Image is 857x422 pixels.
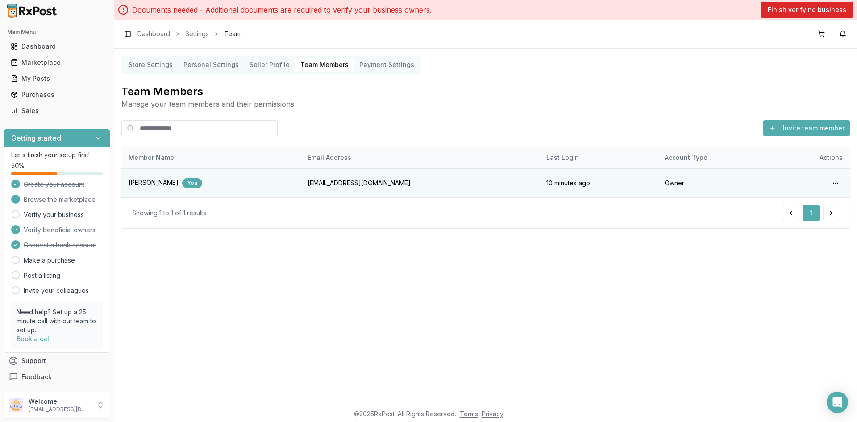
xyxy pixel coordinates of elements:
div: Owner [665,179,766,188]
button: Personal Settings [178,58,244,72]
th: Member Name [121,147,300,168]
td: 10 minutes ago [539,168,657,197]
button: Invite team member [763,120,850,136]
span: Feedback [21,372,52,381]
a: Sales [7,103,107,119]
span: Connect a bank account [24,241,96,250]
div: You [182,178,202,188]
button: Purchases [4,88,110,102]
button: My Posts [4,71,110,86]
span: 50 % [11,161,25,170]
a: Make a purchase [24,256,75,265]
h3: Getting started [11,133,61,143]
button: Seller Profile [244,58,295,72]
button: Support [4,353,110,369]
a: Dashboard [7,38,107,54]
button: Feedback [4,369,110,385]
div: Dashboard [11,42,103,51]
th: Actions [774,147,850,168]
div: Sales [11,106,103,115]
span: Browse the marketplace [24,195,96,204]
p: Need help? Set up a 25 minute call with our team to set up. [17,308,97,334]
th: Email Address [300,147,539,168]
div: Open Intercom Messenger [827,392,848,413]
a: Marketplace [7,54,107,71]
a: Terms [460,410,478,418]
p: Welcome [29,397,91,406]
p: Let's finish your setup first! [11,150,103,159]
button: 1 [803,205,820,221]
button: Team Members [295,58,354,72]
a: Settings [185,29,209,38]
button: Marketplace [4,55,110,70]
button: Store Settings [123,58,178,72]
nav: breadcrumb [137,29,241,38]
a: Privacy [482,410,503,418]
span: Verify beneficial owners [24,226,96,234]
a: Verify your business [24,210,84,219]
p: Documents needed - Additional documents are required to verify your business owners. [132,4,432,15]
span: Team [224,29,241,38]
p: Manage your team members and their permissions [121,99,850,109]
div: My Posts [11,74,103,83]
button: Payment Settings [354,58,420,72]
a: My Posts [7,71,107,87]
img: RxPost Logo [4,4,61,18]
a: Dashboard [137,29,170,38]
h2: Team Members [121,84,850,99]
div: Showing 1 to 1 of 1 results [132,209,206,217]
button: Dashboard [4,39,110,54]
button: Sales [4,104,110,118]
div: Marketplace [11,58,103,67]
span: Create your account [24,180,84,189]
a: Invite your colleagues [24,286,89,295]
th: Account Type [657,147,774,168]
h2: Main Menu [7,29,107,36]
a: Book a call [17,335,51,343]
div: Purchases [11,90,103,99]
a: Post a listing [24,271,60,280]
td: [PERSON_NAME] [121,168,300,197]
button: Finish verifying business [761,2,853,18]
img: User avatar [9,398,23,412]
td: [EMAIL_ADDRESS][DOMAIN_NAME] [300,168,539,197]
a: Purchases [7,87,107,103]
th: Last Login [539,147,657,168]
p: [EMAIL_ADDRESS][DOMAIN_NAME] [29,406,91,413]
